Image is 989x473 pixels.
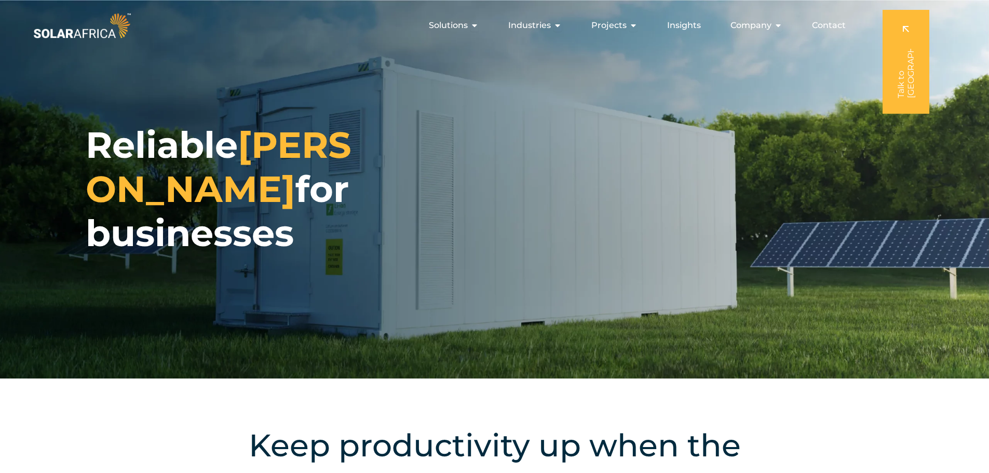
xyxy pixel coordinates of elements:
[86,123,371,255] h1: Reliable for businesses
[133,15,854,36] nav: Menu
[667,19,701,32] a: Insights
[730,19,771,32] span: Company
[508,19,551,32] span: Industries
[86,123,351,211] span: [PERSON_NAME]
[429,19,468,32] span: Solutions
[812,19,846,32] a: Contact
[591,19,627,32] span: Projects
[133,15,854,36] div: Menu Toggle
